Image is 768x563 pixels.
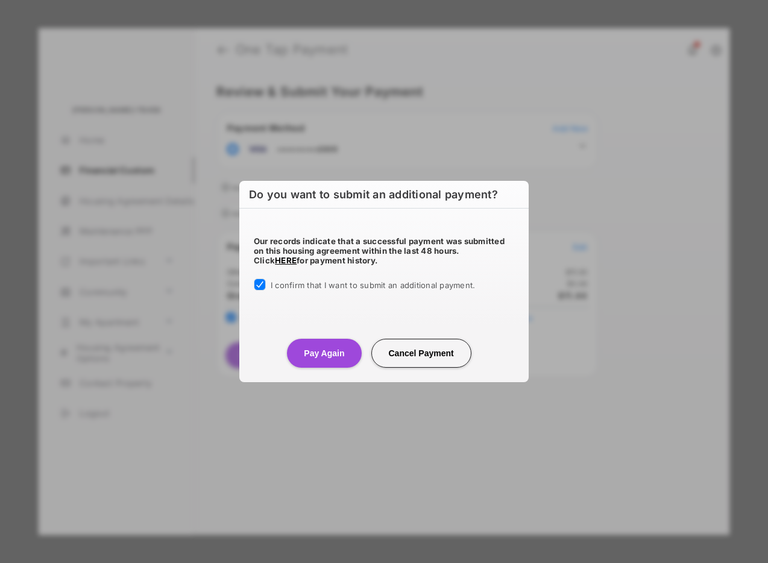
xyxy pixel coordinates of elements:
span: I confirm that I want to submit an additional payment. [271,280,475,290]
button: Pay Again [287,339,361,368]
h5: Our records indicate that a successful payment was submitted on this housing agreement within the... [254,236,514,265]
button: Cancel Payment [371,339,471,368]
h6: Do you want to submit an additional payment? [239,181,529,209]
a: HERE [275,256,297,265]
